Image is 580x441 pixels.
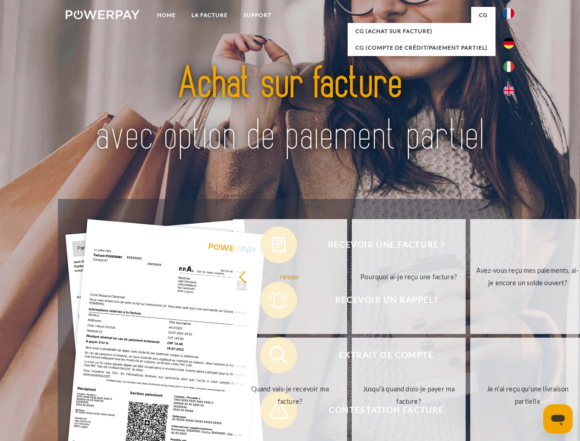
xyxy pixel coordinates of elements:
a: CG (achat sur facture) [348,23,496,40]
img: en [503,85,514,96]
div: Pourquoi ai-je reçu une facture? [357,270,461,283]
div: Quand vais-je recevoir ma facture? [238,383,342,407]
div: Jusqu'à quand dois-je payer ma facture? [357,383,461,407]
img: title-powerpay_fr.svg [88,44,492,176]
a: CG (Compte de crédit/paiement partiel) [348,40,496,56]
img: de [503,38,514,49]
img: logo-powerpay-white.svg [66,10,140,19]
div: retour [238,270,342,283]
a: LA FACTURE [184,7,236,23]
a: Home [149,7,184,23]
div: Avez-vous reçu mes paiements, ai-je encore un solde ouvert? [476,264,579,289]
iframe: Bouton de lancement de la fenêtre de messagerie [543,404,573,434]
div: Je n'ai reçu qu'une livraison partielle [476,383,579,407]
img: it [503,61,514,72]
a: CG [471,7,496,23]
img: fr [503,8,514,19]
a: Support [236,7,279,23]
